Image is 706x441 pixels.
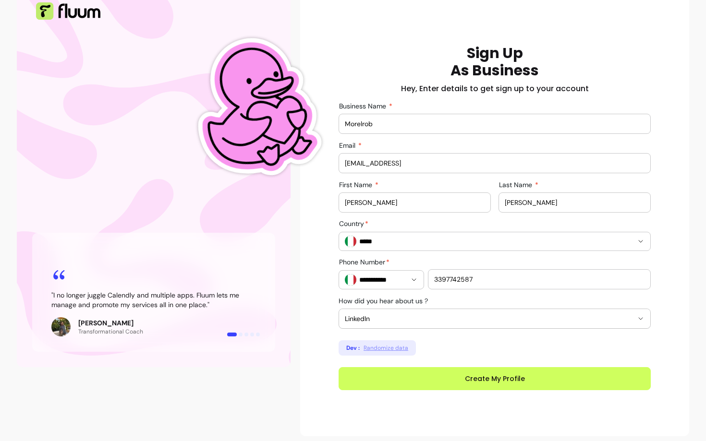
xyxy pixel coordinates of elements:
span: Last Name [499,180,534,189]
img: Review avatar [51,317,71,336]
input: Phone Number [356,275,406,285]
p: Transformational Coach [78,328,143,335]
label: Country [339,219,372,228]
span: Randomize data [364,344,408,352]
h1: Sign Up As Business [450,45,539,79]
label: Phone Number [339,257,393,267]
img: IT [345,274,356,286]
input: Phone number [434,274,645,284]
h2: Hey, Enter details to get sign up to your account [401,83,589,95]
img: IT [345,236,356,247]
button: Show suggestions [406,272,422,287]
blockquote: " I no longer juggle Calendly and multiple apps. Fluum lets me manage and promote my services all... [51,290,256,310]
input: Business Name [345,119,645,129]
button: LinkedIn [339,309,650,328]
span: Email [339,141,357,150]
p: Dev : [346,344,360,352]
button: Show suggestions [633,234,648,249]
img: Fluum Logo [36,2,100,20]
label: How did you hear about us ? [339,296,432,306]
input: Country [356,237,618,246]
input: First Name [345,198,485,207]
span: First Name [339,180,374,189]
input: Last Name [505,198,645,207]
span: LinkedIn [345,314,633,323]
input: Email [345,158,645,168]
img: Fluum Duck sticker [176,1,333,214]
p: [PERSON_NAME] [78,318,143,328]
button: Create My Profile [339,367,651,390]
span: Business Name [339,102,388,110]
